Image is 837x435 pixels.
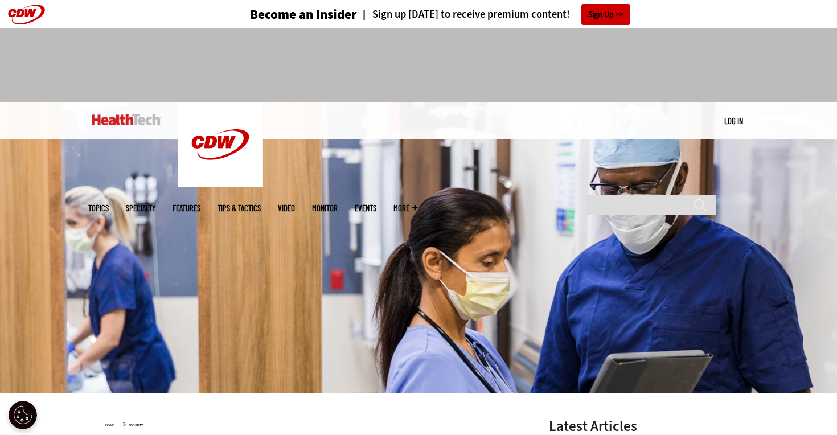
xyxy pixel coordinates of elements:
[105,419,519,428] div: »
[312,204,338,212] a: MonITor
[129,423,143,428] a: Security
[178,178,263,190] a: CDW
[88,204,109,212] span: Topics
[355,204,376,212] a: Events
[105,423,114,428] a: Home
[9,401,37,429] button: Open Preferences
[724,115,743,127] div: User menu
[581,4,630,25] a: Sign Up
[393,204,417,212] span: More
[126,204,155,212] span: Specialty
[357,9,570,20] a: Sign up [DATE] to receive premium content!
[724,116,743,126] a: Log in
[207,8,357,21] a: Become an Insider
[250,8,357,21] h3: Become an Insider
[92,114,161,125] img: Home
[211,40,626,91] iframe: advertisement
[178,102,263,187] img: Home
[549,419,720,433] h3: Latest Articles
[278,204,295,212] a: Video
[218,204,261,212] a: Tips & Tactics
[173,204,200,212] a: Features
[9,401,37,429] div: Cookie Settings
